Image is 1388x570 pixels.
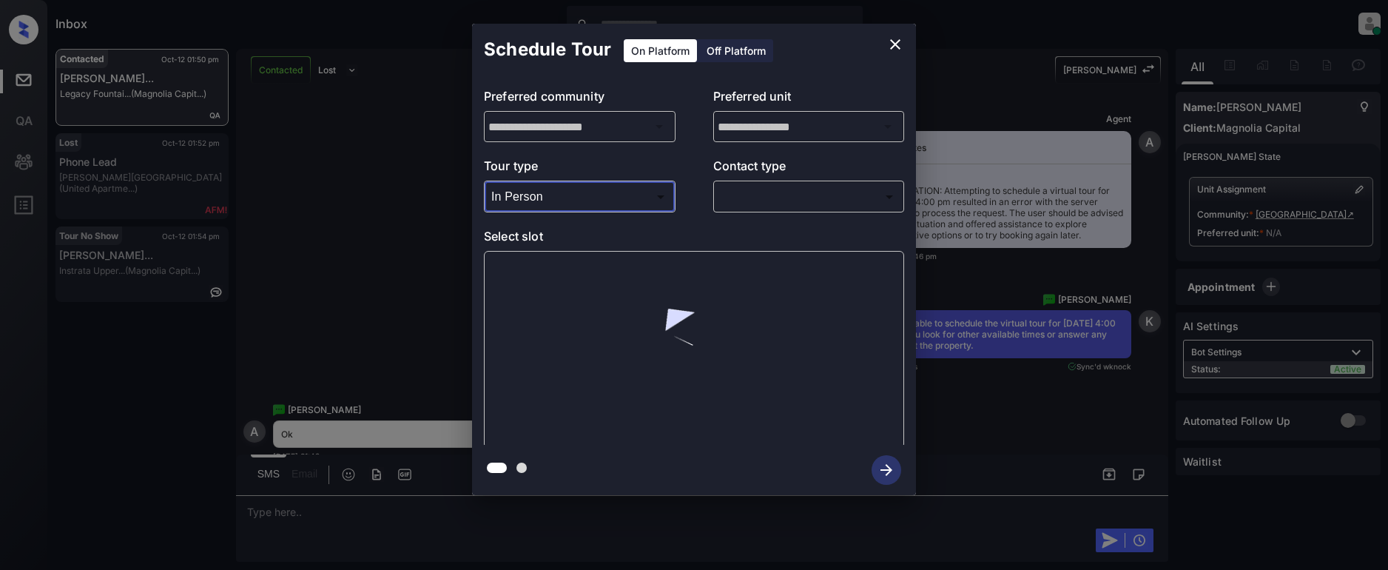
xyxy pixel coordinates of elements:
[880,30,910,59] button: close
[624,39,697,62] div: On Platform
[699,39,773,62] div: Off Platform
[607,263,781,437] img: loaderv1.7921fd1ed0a854f04152.gif
[484,157,676,181] p: Tour type
[484,227,904,251] p: Select slot
[713,157,905,181] p: Contact type
[713,87,905,111] p: Preferred unit
[484,87,676,111] p: Preferred community
[488,184,672,209] div: In Person
[472,24,623,76] h2: Schedule Tour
